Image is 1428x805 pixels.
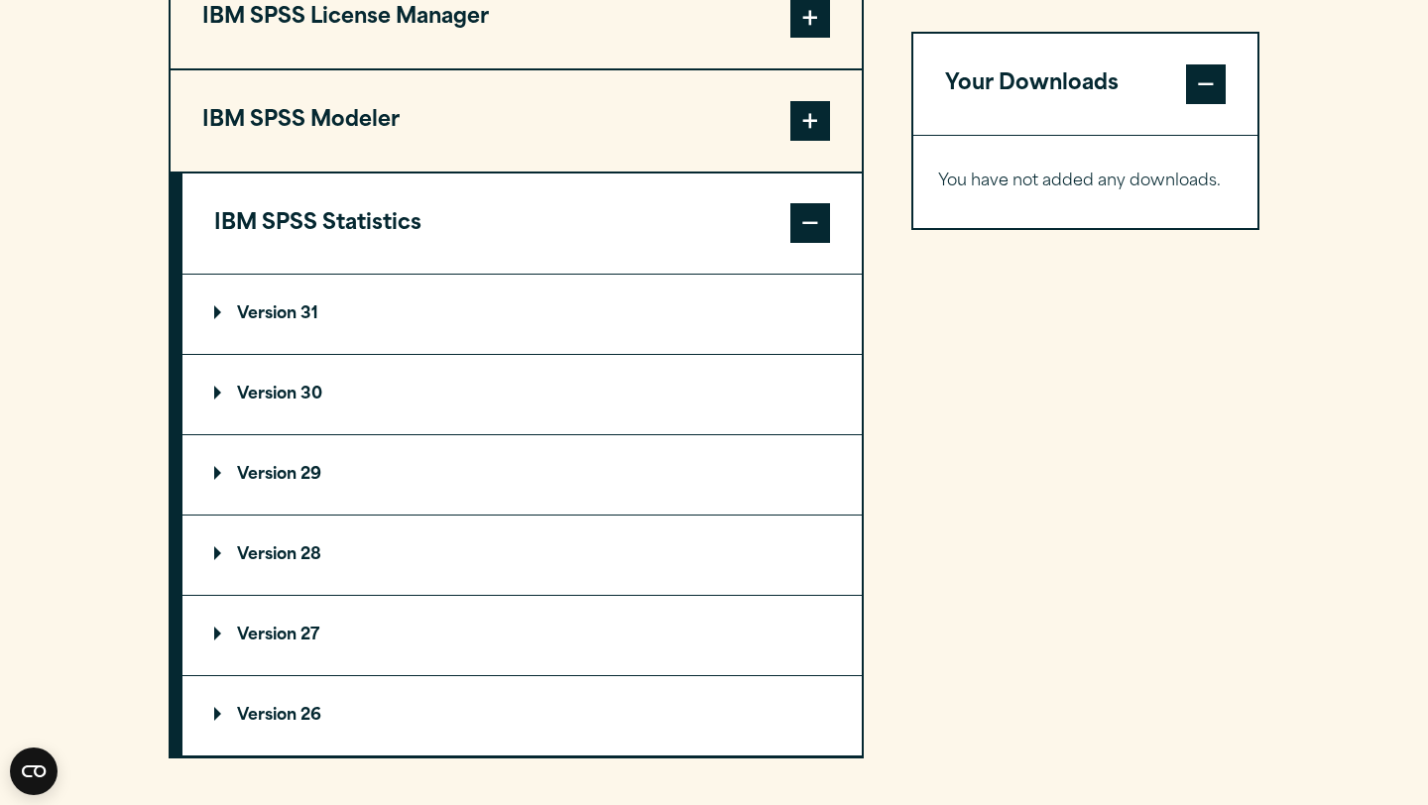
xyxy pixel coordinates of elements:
[214,708,321,724] p: Version 26
[214,628,319,643] p: Version 27
[214,387,322,402] p: Version 30
[214,547,321,563] p: Version 28
[214,306,318,322] p: Version 31
[182,435,862,515] summary: Version 29
[913,34,1257,135] button: Your Downloads
[182,274,862,756] div: IBM SPSS Statistics
[171,70,862,172] button: IBM SPSS Modeler
[913,135,1257,228] div: Your Downloads
[182,676,862,755] summary: Version 26
[182,596,862,675] summary: Version 27
[182,275,862,354] summary: Version 31
[182,355,862,434] summary: Version 30
[938,168,1233,196] p: You have not added any downloads.
[182,516,862,595] summary: Version 28
[214,467,321,483] p: Version 29
[182,173,862,275] button: IBM SPSS Statistics
[10,747,58,795] button: Open CMP widget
